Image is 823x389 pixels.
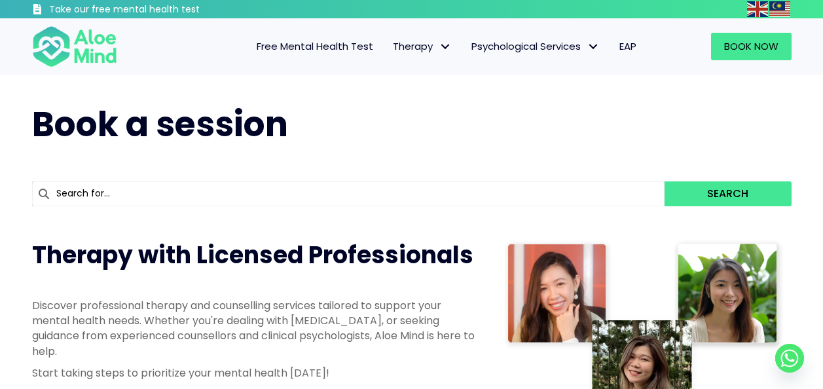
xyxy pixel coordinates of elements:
[610,33,646,60] a: EAP
[775,344,804,373] a: Whatsapp
[462,33,610,60] a: Psychological ServicesPsychological Services: submenu
[747,1,769,16] a: English
[724,39,778,53] span: Book Now
[134,33,646,60] nav: Menu
[32,298,477,359] p: Discover professional therapy and counselling services tailored to support your mental health nee...
[436,37,455,56] span: Therapy: submenu
[32,100,288,148] span: Book a session
[257,39,373,53] span: Free Mental Health Test
[711,33,792,60] a: Book Now
[32,3,270,18] a: Take our free mental health test
[584,37,603,56] span: Psychological Services: submenu
[32,365,477,380] p: Start taking steps to prioritize your mental health [DATE]!
[471,39,600,53] span: Psychological Services
[393,39,452,53] span: Therapy
[665,181,791,206] button: Search
[769,1,790,17] img: ms
[619,39,636,53] span: EAP
[383,33,462,60] a: TherapyTherapy: submenu
[32,25,117,68] img: Aloe mind Logo
[747,1,768,17] img: en
[32,181,665,206] input: Search for...
[247,33,383,60] a: Free Mental Health Test
[49,3,270,16] h3: Take our free mental health test
[769,1,792,16] a: Malay
[32,238,473,272] span: Therapy with Licensed Professionals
